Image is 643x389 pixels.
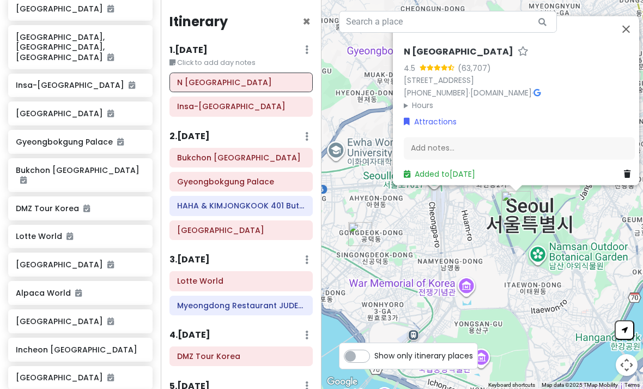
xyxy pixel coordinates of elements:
[404,99,635,111] summary: Hours
[16,109,144,118] h6: [GEOGRAPHIC_DATA]
[16,137,144,147] h6: Gyeongbokgung Palace
[518,46,529,58] a: Star place
[107,318,114,325] i: Added to itinerary
[16,165,144,185] h6: Bukchon [GEOGRAPHIC_DATA]
[404,62,420,74] div: 4.5
[107,110,114,117] i: Added to itinerary
[16,260,144,270] h6: [GEOGRAPHIC_DATA]
[616,354,638,376] button: Map camera controls
[16,231,144,241] h6: Lotte World
[542,382,618,388] span: Map data ©2025 TMap Mobility
[624,382,640,388] a: Terms (opens in new tab)
[169,131,210,142] h6: 2 . [DATE]
[66,232,73,240] i: Added to itinerary
[117,138,124,146] i: Added to itinerary
[404,169,475,179] a: Added to[DATE]
[75,289,82,297] i: Added to itinerary
[404,46,635,111] div: · ·
[344,218,377,250] div: DMZ Tour Korea
[169,13,228,30] h4: Itinerary
[16,80,144,90] h6: Insa-[GEOGRAPHIC_DATA]
[16,32,144,62] h6: [GEOGRAPHIC_DATA], [GEOGRAPHIC_DATA], [GEOGRAPHIC_DATA]
[177,77,305,87] h6: N Seoul Tower
[458,62,491,74] div: (63,707)
[107,53,114,61] i: Added to itinerary
[470,87,532,98] a: [DOMAIN_NAME]
[177,276,305,286] h6: Lotte World
[177,177,305,187] h6: Gyeongbokgung Palace
[488,381,535,389] button: Keyboard shortcuts
[16,316,144,326] h6: [GEOGRAPHIC_DATA]
[16,345,144,355] h6: Incheon [GEOGRAPHIC_DATA]
[169,254,210,266] h6: 3 . [DATE]
[177,153,305,163] h6: Bukchon Hanok Village
[16,204,144,213] h6: DMZ Tour Korea
[324,375,360,389] a: Open this area in Google Maps (opens a new window)
[20,176,27,184] i: Added to itinerary
[302,13,311,31] span: Close itinerary
[177,201,305,211] h6: HAHA & KIMJONGKOOK 401 Butcher Restaurant
[302,15,311,28] button: Close
[324,375,360,389] img: Google
[613,16,639,42] button: Close
[624,168,635,180] a: Delete place
[404,137,635,160] div: Add notes...
[177,351,305,361] h6: DMZ Tour Korea
[169,330,210,341] h6: 4 . [DATE]
[533,89,541,97] i: Google Maps
[129,81,135,89] i: Added to itinerary
[404,46,513,58] h6: N [GEOGRAPHIC_DATA]
[107,261,114,268] i: Added to itinerary
[169,45,208,56] h6: 1 . [DATE]
[16,288,144,298] h6: Alpaca World
[374,350,473,362] span: Show only itinerary places
[177,225,305,235] h6: Hongdae Street
[404,116,457,128] a: Attractions
[339,11,557,33] input: Search a place
[177,101,305,111] h6: Insa-dong Culture Street
[404,75,474,86] a: [STREET_ADDRESS]
[107,374,114,381] i: Added to itinerary
[177,301,305,310] h6: Myeongdong Restaurant JUDEFU Hot Pot
[107,5,114,13] i: Added to itinerary
[83,205,90,212] i: Added to itinerary
[497,187,535,225] div: N Seoul Tower
[16,373,144,382] h6: [GEOGRAPHIC_DATA]
[169,57,313,68] small: Click to add day notes
[404,87,469,98] a: [PHONE_NUMBER]
[16,4,144,14] h6: [GEOGRAPHIC_DATA]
